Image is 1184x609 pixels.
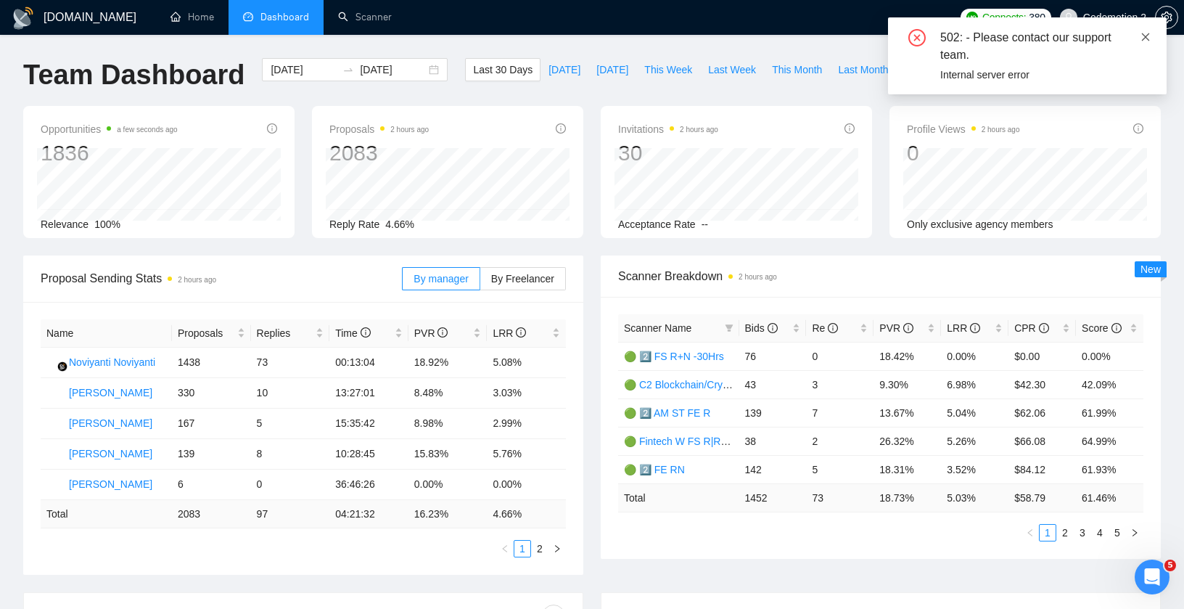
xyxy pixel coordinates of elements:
span: info-circle [903,323,913,333]
td: 139 [172,439,251,470]
td: 5.03 % [941,483,1008,512]
span: Scanner Name [624,322,691,334]
td: 1452 [739,483,807,512]
td: 5 [806,455,873,483]
span: Proposals [178,325,234,341]
span: close [1140,32,1151,42]
div: 30 [618,139,718,167]
td: 6.98% [941,370,1008,398]
span: info-circle [768,323,778,333]
input: End date [360,62,426,78]
div: [PERSON_NAME] [69,385,152,401]
td: 3.52% [941,455,1008,483]
td: 8.48% [408,378,488,409]
td: $62.06 [1008,398,1076,427]
td: 42.09% [1076,370,1143,398]
span: Proposal Sending Stats [41,269,402,287]
div: [PERSON_NAME] [69,415,152,431]
span: Profile Views [907,120,1020,138]
td: 64.99% [1076,427,1143,455]
td: 38 [739,427,807,455]
td: 2 [806,427,873,455]
time: 2 hours ago [982,126,1020,134]
td: 8.98% [408,409,488,439]
span: filter [722,317,736,339]
a: homeHome [170,11,214,23]
span: Replies [257,325,313,341]
a: K[PERSON_NAME] [46,417,152,428]
img: gigradar-bm.png [57,361,67,372]
td: 61.46 % [1076,483,1143,512]
button: Last Month [830,58,896,81]
span: Last Week [708,62,756,78]
input: Start date [271,62,337,78]
li: Next Page [548,540,566,557]
td: 1438 [172,348,251,378]
a: NNNoviyanti Noviyanti [46,356,155,367]
img: K [46,414,65,433]
span: LRR [493,327,526,339]
a: setting [1155,12,1178,23]
span: info-circle [828,323,838,333]
td: 5.76% [487,439,566,470]
span: -- [702,218,708,230]
li: 5 [1109,524,1126,541]
a: 2 [532,541,548,557]
a: 2 [1057,525,1073,541]
span: Score [1082,322,1121,334]
span: Dashboard [260,11,309,23]
td: 36:46:26 [329,470,408,500]
a: 4 [1092,525,1108,541]
td: 5 [251,409,330,439]
td: 73 [806,483,873,512]
td: 0 [251,470,330,500]
a: 3 [1074,525,1090,541]
time: 2 hours ago [390,126,429,134]
a: 5 [1109,525,1125,541]
li: 2 [531,540,548,557]
td: 04:21:32 [329,500,408,528]
td: 13.67% [873,398,941,427]
td: $42.30 [1008,370,1076,398]
span: Proposals [329,120,429,138]
span: Acceptance Rate [618,218,696,230]
div: [PERSON_NAME] [69,476,152,492]
td: 0.00% [941,342,1008,370]
span: 5 [1164,560,1176,571]
span: swap-right [342,64,354,75]
td: Total [41,500,172,528]
span: info-circle [970,323,980,333]
li: Next Page [1126,524,1143,541]
div: [PERSON_NAME] [69,446,152,462]
td: 0 [806,342,873,370]
span: This Month [772,62,822,78]
td: 330 [172,378,251,409]
button: left [1021,524,1039,541]
a: 1 [514,541,530,557]
button: This Month [764,58,830,81]
li: 2 [1056,524,1074,541]
td: 10:28:45 [329,439,408,470]
a: SK[PERSON_NAME] [46,478,152,489]
a: 🟢 2️⃣ FS R+N -30Hrs [624,351,724,362]
button: left [496,540,514,557]
img: logo [12,7,35,30]
li: 4 [1091,524,1109,541]
div: 2083 [329,139,429,167]
span: LRR [947,322,980,334]
td: 00:13:04 [329,348,408,378]
td: 43 [739,370,807,398]
td: 61.99% [1076,398,1143,427]
td: 8 [251,439,330,470]
a: AP[PERSON_NAME] [46,447,152,459]
td: 16.23 % [408,500,488,528]
span: left [1026,528,1035,537]
span: info-circle [1133,123,1143,134]
span: PVR [414,327,448,339]
td: $66.08 [1008,427,1076,455]
td: 0.00% [487,470,566,500]
div: Noviyanti Noviyanti [69,354,155,370]
span: By manager [414,273,468,285]
span: Time [335,327,370,339]
span: close-circle [908,29,926,46]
